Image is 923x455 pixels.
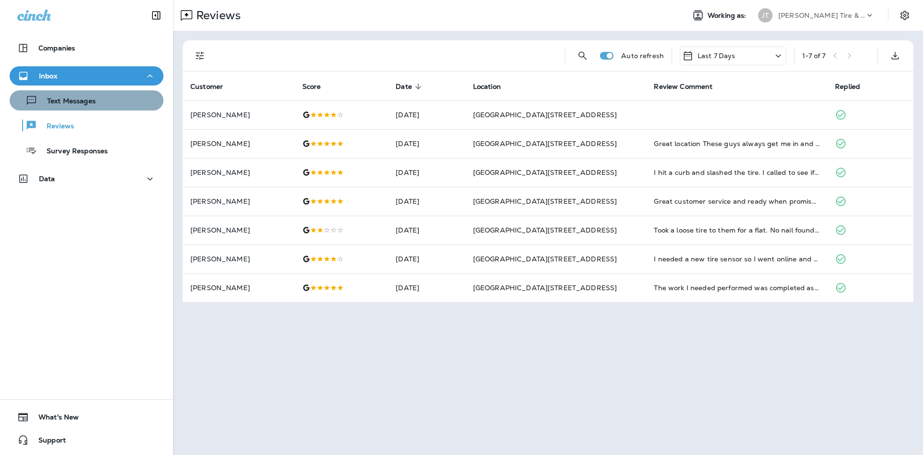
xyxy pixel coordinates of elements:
[473,197,617,206] span: [GEOGRAPHIC_DATA][STREET_ADDRESS]
[473,255,617,263] span: [GEOGRAPHIC_DATA][STREET_ADDRESS]
[10,115,163,135] button: Reviews
[886,46,905,65] button: Export as CSV
[10,407,163,427] button: What's New
[10,169,163,188] button: Data
[396,82,424,91] span: Date
[29,436,66,448] span: Support
[758,8,773,23] div: JT
[473,82,513,91] span: Location
[10,430,163,450] button: Support
[37,147,108,156] p: Survey Responses
[39,175,55,183] p: Data
[473,226,617,234] span: [GEOGRAPHIC_DATA][STREET_ADDRESS]
[778,12,865,19] p: [PERSON_NAME] Tire & Auto
[473,111,617,119] span: [GEOGRAPHIC_DATA][STREET_ADDRESS]
[654,254,820,264] div: I needed a new tire sensor so I went online and scheduled an appointment for right after work. Th...
[388,129,465,158] td: [DATE]
[835,83,860,91] span: Replied
[302,82,334,91] span: Score
[698,52,736,60] p: Last 7 Days
[190,255,287,263] p: [PERSON_NAME]
[143,6,170,25] button: Collapse Sidebar
[654,168,820,177] div: I hit a curb and slashed the tire. I called to see if I could get in to get a new tire. They took...
[654,225,820,235] div: Took a loose tire to them for a flat. No nail found instead said it was a cracked valve stem. Thi...
[621,52,664,60] p: Auto refresh
[10,140,163,160] button: Survey Responses
[190,226,287,234] p: [PERSON_NAME]
[39,72,57,80] p: Inbox
[302,83,321,91] span: Score
[388,158,465,187] td: [DATE]
[654,139,820,148] div: Great location These guys always get me in and out quick and deliver quality work Very easy to wo...
[388,245,465,273] td: [DATE]
[473,283,617,292] span: [GEOGRAPHIC_DATA][STREET_ADDRESS]
[654,283,820,293] div: The work I needed performed was completed as quickly as they could and at half the price of the d...
[473,168,617,177] span: [GEOGRAPHIC_DATA][STREET_ADDRESS]
[10,66,163,86] button: Inbox
[388,216,465,245] td: [DATE]
[654,83,712,91] span: Review Comment
[190,197,287,205] p: [PERSON_NAME]
[190,111,287,119] p: [PERSON_NAME]
[802,52,825,60] div: 1 - 7 of 7
[708,12,748,20] span: Working as:
[38,44,75,52] p: Companies
[190,140,287,148] p: [PERSON_NAME]
[473,83,501,91] span: Location
[396,83,412,91] span: Date
[473,139,617,148] span: [GEOGRAPHIC_DATA][STREET_ADDRESS]
[37,122,74,131] p: Reviews
[192,8,241,23] p: Reviews
[190,82,236,91] span: Customer
[654,197,820,206] div: Great customer service and ready when promised
[37,97,96,106] p: Text Messages
[835,82,873,91] span: Replied
[10,90,163,111] button: Text Messages
[190,284,287,292] p: [PERSON_NAME]
[190,83,223,91] span: Customer
[654,82,725,91] span: Review Comment
[190,169,287,176] p: [PERSON_NAME]
[573,46,592,65] button: Search Reviews
[29,413,79,425] span: What's New
[896,7,913,24] button: Settings
[388,187,465,216] td: [DATE]
[190,46,210,65] button: Filters
[388,273,465,302] td: [DATE]
[388,100,465,129] td: [DATE]
[10,38,163,58] button: Companies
